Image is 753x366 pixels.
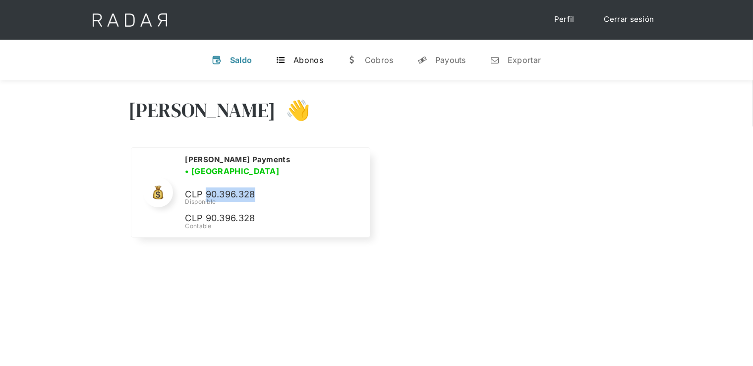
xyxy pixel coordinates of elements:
div: n [490,55,500,65]
p: CLP 90.396.328 [185,187,334,202]
h3: [PERSON_NAME] [129,98,276,122]
div: Cobros [365,55,394,65]
div: Abonos [293,55,323,65]
h3: 👋 [276,98,310,122]
div: Exportar [508,55,541,65]
div: v [212,55,222,65]
div: Disponible [185,197,357,206]
div: Contable [185,222,357,231]
h2: [PERSON_NAME] Payments [185,155,290,165]
a: Cerrar sesión [594,10,664,29]
div: w [347,55,357,65]
div: t [276,55,286,65]
div: Payouts [435,55,466,65]
a: Perfil [544,10,584,29]
div: y [417,55,427,65]
div: Saldo [230,55,252,65]
h3: • [GEOGRAPHIC_DATA] [185,165,279,177]
p: CLP 90.396.328 [185,211,334,226]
